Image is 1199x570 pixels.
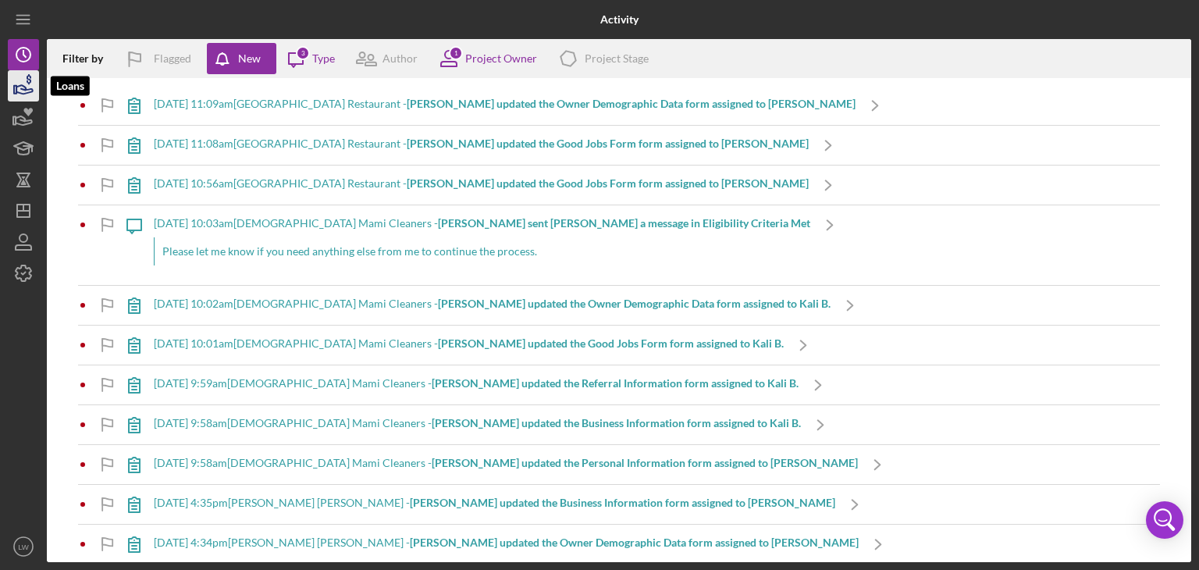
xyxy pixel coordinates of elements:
b: [PERSON_NAME] updated the Owner Demographic Data form assigned to [PERSON_NAME] [410,536,859,549]
a: [DATE] 10:56am[GEOGRAPHIC_DATA] Restaurant -[PERSON_NAME] updated the Good Jobs Form form assigne... [115,166,848,205]
b: [PERSON_NAME] updated the Owner Demographic Data form assigned to [PERSON_NAME] [407,97,856,110]
div: Flagged [154,43,191,74]
b: [PERSON_NAME] updated the Owner Demographic Data form assigned to Kali B. [438,297,831,310]
div: [DATE] 10:56am [GEOGRAPHIC_DATA] Restaurant - [154,177,809,190]
div: 3 [296,46,310,60]
div: Please let me know if you need anything else from me to continue the process. [154,237,810,265]
button: Flagged [115,43,207,74]
div: Open Intercom Messenger [1146,501,1183,539]
div: [DATE] 4:35pm [PERSON_NAME] [PERSON_NAME] - [154,497,835,509]
b: [PERSON_NAME] updated the Good Jobs Form form assigned to [PERSON_NAME] [407,137,809,150]
a: [DATE] 10:01am[DEMOGRAPHIC_DATA] Mami Cleaners -[PERSON_NAME] updated the Good Jobs Form form ass... [115,326,823,365]
div: 1 [449,46,463,60]
div: Filter by [62,52,115,65]
div: Type [312,52,335,65]
div: [DATE] 11:09am [GEOGRAPHIC_DATA] Restaurant - [154,98,856,110]
div: [DATE] 11:08am [GEOGRAPHIC_DATA] Restaurant - [154,137,809,150]
div: Author [382,52,418,65]
div: [DATE] 10:01am [DEMOGRAPHIC_DATA] Mami Cleaners - [154,337,784,350]
button: New [207,43,276,74]
text: LW [18,543,30,551]
div: New [238,43,261,74]
b: [PERSON_NAME] updated the Referral Information form assigned to Kali B. [432,376,799,390]
b: [PERSON_NAME] updated the Good Jobs Form form assigned to Kali B. [438,337,784,350]
b: [PERSON_NAME] updated the Good Jobs Form form assigned to [PERSON_NAME] [407,176,809,190]
b: [PERSON_NAME] sent [PERSON_NAME] a message in Eligibility Criteria Met [438,216,810,230]
div: [DATE] 9:58am [DEMOGRAPHIC_DATA] Mami Cleaners - [154,457,858,469]
a: [DATE] 4:34pm[PERSON_NAME] [PERSON_NAME] -[PERSON_NAME] updated the Owner Demographic Data form a... [115,525,898,564]
b: [PERSON_NAME] updated the Personal Information form assigned to [PERSON_NAME] [432,456,858,469]
div: Project Stage [585,52,649,65]
div: [DATE] 10:02am [DEMOGRAPHIC_DATA] Mami Cleaners - [154,297,831,310]
b: Activity [600,13,639,26]
div: [DATE] 4:34pm [PERSON_NAME] [PERSON_NAME] - [154,536,859,549]
b: [PERSON_NAME] updated the Business Information form assigned to Kali B. [432,416,801,429]
div: [DATE] 9:58am [DEMOGRAPHIC_DATA] Mami Cleaners - [154,417,801,429]
a: [DATE] 11:09am[GEOGRAPHIC_DATA] Restaurant -[PERSON_NAME] updated the Owner Demographic Data form... [115,86,895,125]
div: [DATE] 9:59am [DEMOGRAPHIC_DATA] Mami Cleaners - [154,377,799,390]
div: Project Owner [465,52,537,65]
b: [PERSON_NAME] updated the Business Information form assigned to [PERSON_NAME] [410,496,835,509]
a: [DATE] 4:35pm[PERSON_NAME] [PERSON_NAME] -[PERSON_NAME] updated the Business Information form ass... [115,485,874,524]
a: [DATE] 9:58am[DEMOGRAPHIC_DATA] Mami Cleaners -[PERSON_NAME] updated the Business Information for... [115,405,840,444]
button: LW [8,531,39,562]
a: [DATE] 10:02am[DEMOGRAPHIC_DATA] Mami Cleaners -[PERSON_NAME] updated the Owner Demographic Data ... [115,286,870,325]
a: [DATE] 9:59am[DEMOGRAPHIC_DATA] Mami Cleaners -[PERSON_NAME] updated the Referral Information for... [115,365,838,404]
a: [DATE] 9:58am[DEMOGRAPHIC_DATA] Mami Cleaners -[PERSON_NAME] updated the Personal Information for... [115,445,897,484]
a: [DATE] 11:08am[GEOGRAPHIC_DATA] Restaurant -[PERSON_NAME] updated the Good Jobs Form form assigne... [115,126,848,165]
a: [DATE] 10:03am[DEMOGRAPHIC_DATA] Mami Cleaners -[PERSON_NAME] sent [PERSON_NAME] a message in Eli... [115,205,849,285]
div: [DATE] 10:03am [DEMOGRAPHIC_DATA] Mami Cleaners - [154,217,810,230]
